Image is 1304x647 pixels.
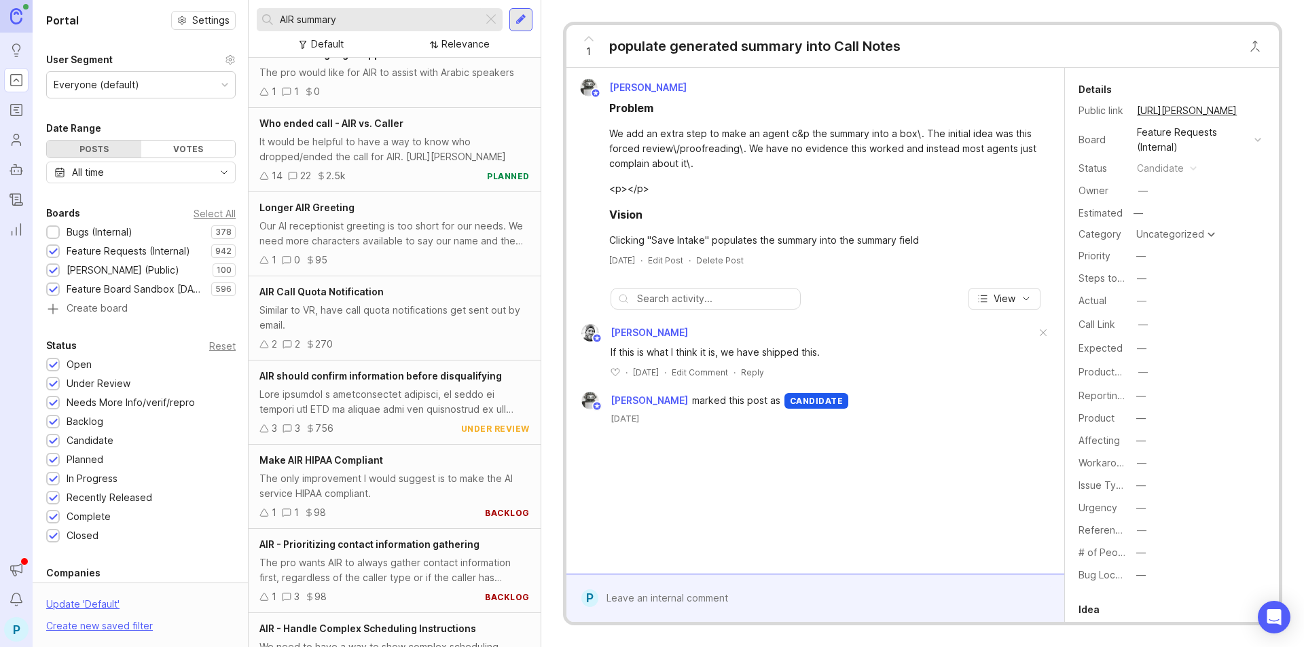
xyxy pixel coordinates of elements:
[215,284,232,295] p: 596
[209,342,236,350] div: Reset
[259,623,476,634] span: AIR - Handle Complex Scheduling Instructions
[4,98,29,122] a: Roadmaps
[1137,456,1146,470] div: —
[1242,33,1269,60] button: Close button
[46,52,113,68] div: User Segment
[609,37,901,56] div: populate generated summary into Call Notes
[1138,365,1148,380] div: —
[573,392,692,409] a: Justin Maxwell[PERSON_NAME]
[672,367,728,378] div: Edit Comment
[67,509,111,524] div: Complete
[67,452,103,467] div: Planned
[4,158,29,182] a: Autopilot
[1079,524,1139,536] label: Reference(s)
[1079,569,1138,580] label: Bug Location
[1137,293,1146,308] div: —
[1079,272,1171,284] label: Steps to Reproduce
[217,265,232,276] p: 100
[592,333,602,344] img: member badge
[67,471,117,486] div: In Progress
[611,413,1036,424] time: [DATE]
[1137,125,1249,155] div: Feature Requests (Internal)
[637,291,793,306] input: Search activity...
[664,367,666,378] div: ·
[314,505,326,520] div: 98
[1136,500,1146,515] div: —
[609,100,653,116] div: Problem
[294,589,300,604] div: 3
[784,393,849,409] div: candidate
[215,227,232,238] p: 378
[54,77,139,92] div: Everyone (default)
[171,11,236,30] button: Settings
[259,202,355,213] span: Longer AIR Greeting
[192,14,230,27] span: Settings
[1137,271,1146,286] div: —
[295,337,300,352] div: 2
[1137,523,1146,538] div: —
[1079,390,1151,401] label: Reporting Team
[689,255,691,266] div: ·
[280,12,477,27] input: Search...
[586,44,591,59] span: 1
[1136,411,1146,426] div: —
[259,117,403,129] span: Who ended call - AIR vs. Caller
[573,324,688,341] a: Craig Dennis[PERSON_NAME]
[249,361,541,445] a: AIR should confirm information before disqualifyingLore ipsumdol s ametconsectet adipisci, el sed...
[1138,317,1148,332] div: —
[67,263,179,278] div: [PERSON_NAME] (Public)
[994,292,1015,306] span: View
[1079,435,1120,446] label: Affecting
[4,557,29,582] button: Announcements
[326,168,346,183] div: 2.5k
[487,170,530,182] div: planned
[249,39,541,108] a: AIR Arabic language support.The pro would like for AIR to assist with Arabic speakers110
[609,233,1037,248] div: Clicking "Save Intake" populates the summary into the summary field
[67,376,130,391] div: Under Review
[1079,81,1112,98] div: Details
[1079,547,1175,558] label: # of People Affected
[590,88,600,98] img: member badge
[67,225,132,240] div: Bugs (Internal)
[581,589,598,607] div: P
[1079,132,1126,147] div: Board
[300,168,311,183] div: 22
[1079,183,1126,198] div: Owner
[249,276,541,361] a: AIR Call Quota NotificationSimilar to VR, have call quota notifications get sent out by email.22270
[314,589,327,604] div: 98
[259,555,530,585] div: The pro wants AIR to always gather contact information first, regardless of the caller type or if...
[733,367,736,378] div: ·
[1133,292,1151,310] button: Actual
[259,286,384,297] span: AIR Call Quota Notification
[1079,227,1126,242] div: Category
[4,617,29,642] button: P
[626,367,628,378] div: ·
[609,81,687,93] span: [PERSON_NAME]
[272,589,276,604] div: 1
[72,165,104,180] div: All time
[67,244,190,259] div: Feature Requests (Internal)
[580,79,598,96] img: Justin Maxwell
[1079,502,1117,513] label: Urgency
[46,12,79,29] h1: Portal
[67,357,92,372] div: Open
[259,454,383,466] span: Make AIR HIPAA Compliant
[611,327,688,338] span: [PERSON_NAME]
[4,187,29,212] a: Changelog
[1079,250,1110,261] label: Priority
[609,181,1037,196] div: <p></p>
[572,79,698,96] a: Justin Maxwell[PERSON_NAME]
[1136,248,1146,263] div: —
[692,393,780,408] span: marked this post as
[1138,183,1148,198] div: —
[609,255,635,266] a: [DATE]
[4,38,29,62] a: Ideas
[315,421,333,436] div: 756
[461,423,530,435] div: under review
[1136,478,1146,493] div: —
[696,255,744,266] div: Delete Post
[259,387,530,417] div: Lore ipsumdol s ametconsectet adipisci, el seddo ei tempori utl ETD ma aliquae admi ven quisnostr...
[259,303,530,333] div: Similar to VR, have call quota notifications get sent out by email.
